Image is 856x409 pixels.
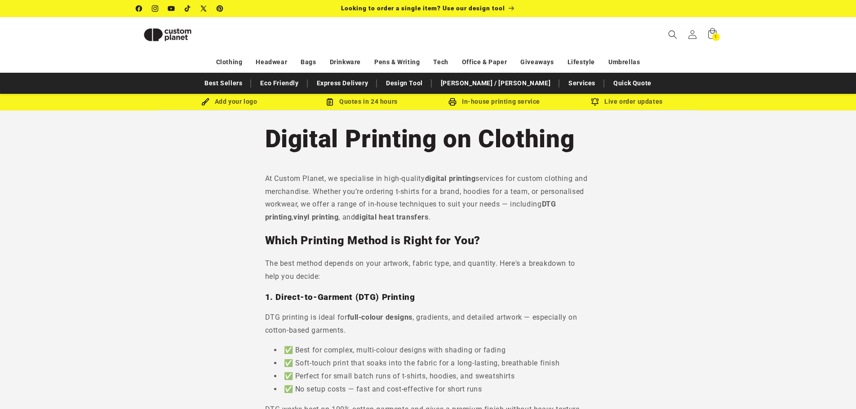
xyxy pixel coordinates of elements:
[326,98,334,106] img: Order Updates Icon
[265,172,591,224] p: At Custom Planet, we specialise in high-quality services for custom clothing and merchandise. Whe...
[347,313,412,321] strong: full-colour designs
[428,96,561,107] div: In-house printing service
[564,75,600,91] a: Services
[561,96,693,107] div: Live order updates
[265,257,591,283] p: The best method depends on your artwork, fabric type, and quantity. Here's a breakdown to help yo...
[274,344,591,357] li: ✅ Best for complex, multi-colour designs with shading or fading
[520,54,554,70] a: Giveaways
[330,54,361,70] a: Drinkware
[274,370,591,383] li: ✅ Perfect for small batch runs of t-shirts, hoodies, and sweatshirts
[265,233,591,248] h2: Which Printing Method is Right for You?
[133,17,229,52] a: Custom Planet
[256,75,303,91] a: Eco Friendly
[216,54,243,70] a: Clothing
[312,75,373,91] a: Express Delivery
[381,75,427,91] a: Design Tool
[448,98,457,106] img: In-house printing
[265,123,591,154] h1: Digital Printing on Clothing
[296,96,428,107] div: Quotes in 24 hours
[265,311,591,337] p: DTG printing is ideal for , gradients, and detailed artwork — especially on cotton-based garments.
[591,98,599,106] img: Order updates
[341,4,505,12] span: Looking to order a single item? Use our design tool
[274,383,591,396] li: ✅ No setup costs — fast and cost-effective for short runs
[663,25,683,44] summary: Search
[462,54,507,70] a: Office & Paper
[256,54,287,70] a: Headwear
[265,292,591,303] h3: 1. Direct-to-Garment (DTG) Printing
[163,96,296,107] div: Add your logo
[568,54,595,70] a: Lifestyle
[201,98,209,106] img: Brush Icon
[714,33,717,41] span: 1
[608,54,640,70] a: Umbrellas
[355,213,428,221] strong: digital heat transfers
[425,174,476,183] strong: digital printing
[433,54,448,70] a: Tech
[609,75,656,91] a: Quick Quote
[274,357,591,370] li: ✅ Soft-touch print that soaks into the fabric for a long-lasting, breathable finish
[136,21,199,49] img: Custom Planet
[200,75,247,91] a: Best Sellers
[436,75,555,91] a: [PERSON_NAME] / [PERSON_NAME]
[293,213,338,221] strong: vinyl printing
[374,54,420,70] a: Pens & Writing
[301,54,316,70] a: Bags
